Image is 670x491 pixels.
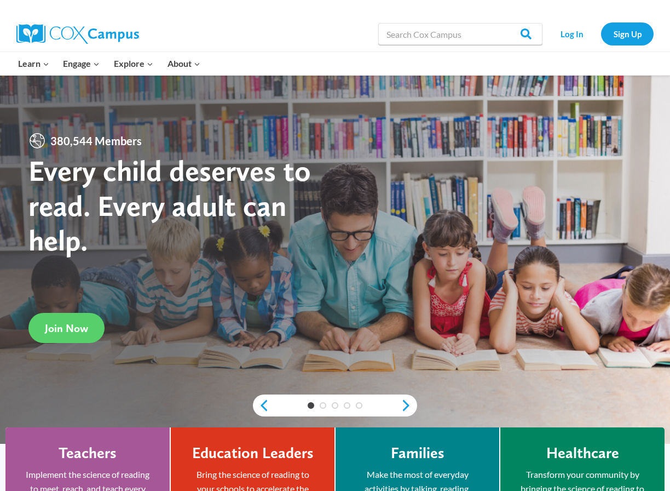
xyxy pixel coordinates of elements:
[192,444,314,463] h4: Education Leaders
[59,444,117,463] h4: Teachers
[16,24,139,44] img: Cox Campus
[114,56,153,71] span: Explore
[548,22,654,45] nav: Secondary Navigation
[356,402,362,409] a: 5
[28,153,311,258] strong: Every child deserves to read. Every adult can help.
[253,395,417,416] div: content slider buttons
[546,444,619,463] h4: Healthcare
[548,22,596,45] a: Log In
[601,22,654,45] a: Sign Up
[168,56,200,71] span: About
[11,52,207,75] nav: Primary Navigation
[308,402,314,409] a: 1
[378,23,542,45] input: Search Cox Campus
[332,402,338,409] a: 3
[391,444,444,463] h4: Families
[28,313,105,343] a: Join Now
[320,402,326,409] a: 2
[401,399,417,412] a: next
[344,402,350,409] a: 4
[18,56,49,71] span: Learn
[45,322,88,335] span: Join Now
[63,56,100,71] span: Engage
[253,399,269,412] a: previous
[46,132,146,150] span: 380,544 Members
